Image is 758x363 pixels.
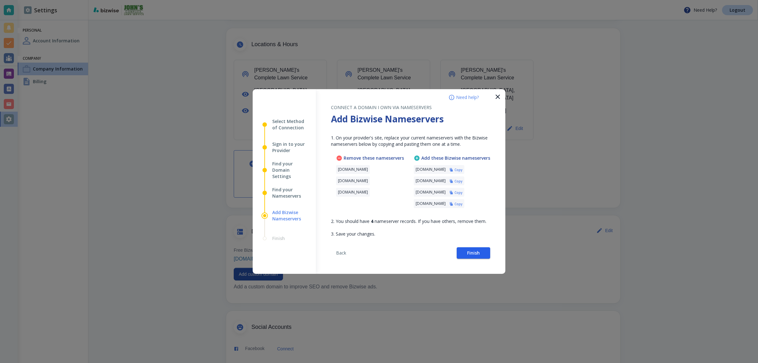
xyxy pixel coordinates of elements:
span: Need help? [456,94,479,101]
button: Add Bizwise Nameservers [261,209,308,222]
p: [DOMAIN_NAME] [338,167,368,172]
button: Copy [449,168,462,172]
h6: Copy [454,168,462,172]
button: Find your Domain Settings [261,164,308,176]
strong: Add Bizwise Nameservers [331,113,444,125]
button: Copy [449,179,462,183]
span: Sign in to your Provider [272,141,308,154]
button: Select Method of Connection [261,118,308,131]
span: Add Bizwise Nameservers [272,209,308,222]
span: Find your Domain Settings [272,161,308,180]
h6: Copy [454,179,462,183]
span: 2. You should have nameserver records. If you have others, remove them. 3. Save your changes. [331,218,486,237]
h6: Copy [454,202,462,206]
p: [DOMAIN_NAME] [416,190,446,195]
p: [DOMAIN_NAME] [416,167,446,172]
span: CONNECT A DOMAIN I OWN VIA NAMESERVERS [331,104,432,110]
button: Copy [449,202,462,206]
span: Find your Nameservers [272,187,308,199]
h4: Add these Bizwise nameservers [421,155,490,161]
p: [DOMAIN_NAME] [416,178,446,183]
h6: Copy [454,190,462,195]
button: Sign in to your Provider [261,141,308,154]
p: [DOMAIN_NAME] [338,178,368,183]
button: Copy [449,190,462,195]
p: [DOMAIN_NAME] [338,190,368,195]
span: 1. On your provider's site, replace your current nameservers with the Bizwise nameservers below b... [331,135,488,147]
button: Back [331,249,351,257]
button: Need help? [448,94,479,101]
span: Select Method of Connection [272,118,308,131]
strong: 4 [371,218,373,224]
span: Finish [467,251,480,255]
span: Back [334,251,349,255]
p: [DOMAIN_NAME] [416,201,446,206]
button: Finish [457,247,490,259]
h4: Remove these nameservers [344,155,404,161]
button: Find your Nameservers [261,187,308,199]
